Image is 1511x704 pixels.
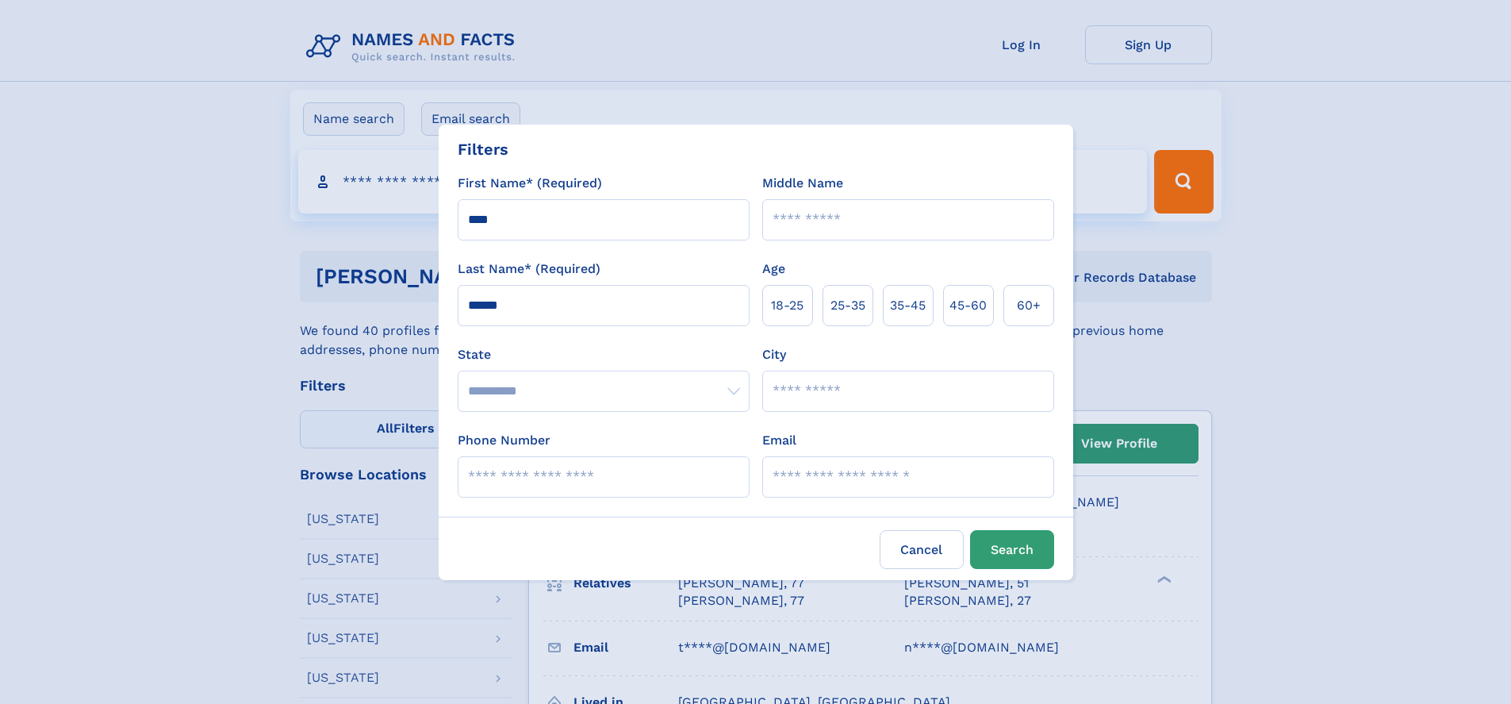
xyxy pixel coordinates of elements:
span: 18‑25 [771,296,803,315]
label: First Name* (Required) [458,174,602,193]
label: Last Name* (Required) [458,260,600,279]
div: Filters [458,137,508,161]
span: 35‑45 [890,296,926,315]
label: Middle Name [762,174,843,193]
label: State [458,345,750,364]
label: City [762,345,786,364]
button: Search [970,530,1054,569]
span: 60+ [1017,296,1041,315]
label: Cancel [880,530,964,569]
label: Email [762,431,796,450]
label: Phone Number [458,431,550,450]
label: Age [762,260,785,279]
span: 25‑35 [830,296,865,315]
span: 45‑60 [949,296,987,315]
